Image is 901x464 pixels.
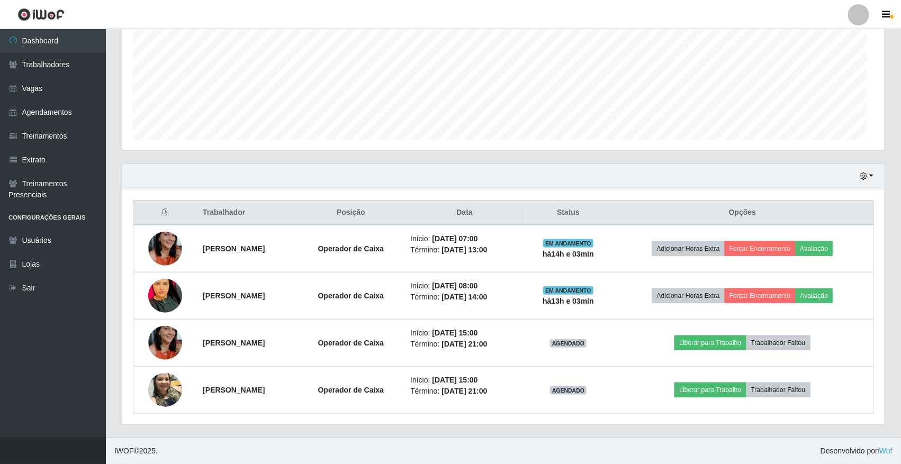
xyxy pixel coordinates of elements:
[410,339,519,350] li: Término:
[543,250,594,258] strong: há 14 h e 03 min
[410,327,519,339] li: Início:
[114,447,134,455] span: IWOF
[442,245,487,254] time: [DATE] 13:00
[796,288,833,303] button: Avaliação
[17,8,65,21] img: CoreUI Logo
[746,335,810,350] button: Trabalhador Faltou
[543,239,593,248] span: EM ANDAMENTO
[821,445,893,457] span: Desenvolvido por
[410,375,519,386] li: Início:
[611,201,873,225] th: Opções
[725,288,796,303] button: Forçar Encerramento
[318,244,384,253] strong: Operador de Caixa
[796,241,833,256] button: Avaliação
[746,383,810,397] button: Trabalhador Faltou
[203,386,265,394] strong: [PERSON_NAME]
[148,313,182,373] img: 1704159862807.jpeg
[410,233,519,244] li: Início:
[203,292,265,300] strong: [PERSON_NAME]
[525,201,611,225] th: Status
[878,447,893,455] a: iWof
[442,387,487,395] time: [DATE] 21:00
[196,201,298,225] th: Trabalhador
[652,241,725,256] button: Adicionar Horas Extra
[433,376,478,384] time: [DATE] 15:00
[410,244,519,256] li: Término:
[404,201,525,225] th: Data
[203,244,265,253] strong: [PERSON_NAME]
[550,386,587,395] span: AGENDADO
[433,234,478,243] time: [DATE] 07:00
[318,386,384,394] strong: Operador de Caixa
[148,259,182,333] img: 1751683294732.jpeg
[410,386,519,397] li: Término:
[203,339,265,347] strong: [PERSON_NAME]
[410,280,519,292] li: Início:
[674,383,746,397] button: Liberar para Trabalho
[148,219,182,279] img: 1704159862807.jpeg
[543,286,593,295] span: EM ANDAMENTO
[318,292,384,300] strong: Operador de Caixa
[543,297,594,305] strong: há 13 h e 03 min
[148,367,182,412] img: 1745102593554.jpeg
[442,293,487,301] time: [DATE] 14:00
[550,339,587,348] span: AGENDADO
[725,241,796,256] button: Forçar Encerramento
[442,340,487,348] time: [DATE] 21:00
[433,329,478,337] time: [DATE] 15:00
[318,339,384,347] strong: Operador de Caixa
[114,445,158,457] span: © 2025 .
[674,335,746,350] button: Liberar para Trabalho
[298,201,404,225] th: Posição
[433,281,478,290] time: [DATE] 08:00
[652,288,725,303] button: Adicionar Horas Extra
[410,292,519,303] li: Término:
